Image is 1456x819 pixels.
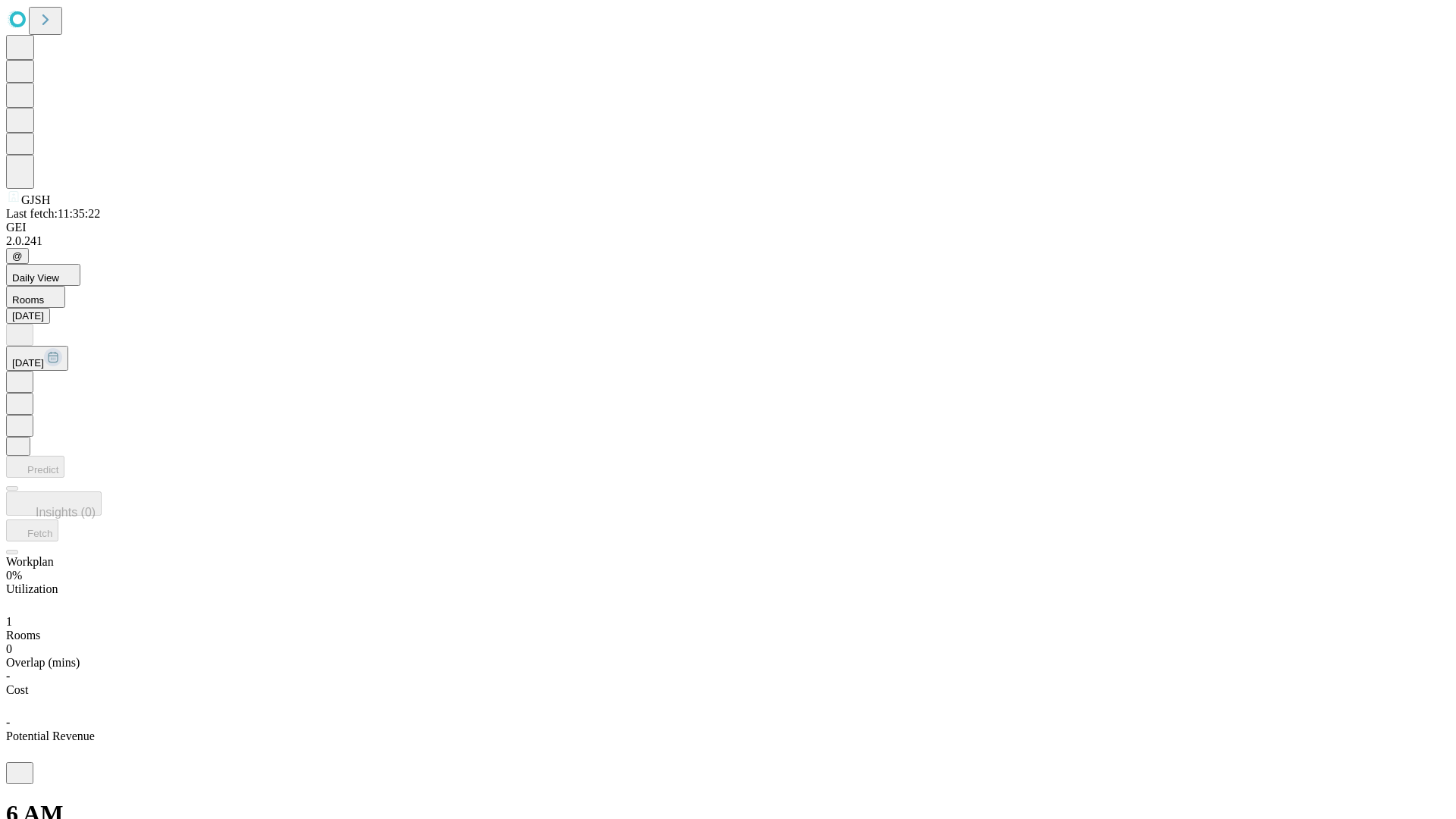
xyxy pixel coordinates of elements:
button: Rooms [6,286,65,308]
span: - [6,716,10,729]
span: Last fetch: 11:35:22 [6,207,100,220]
span: - [6,670,10,682]
span: 0% [6,569,22,582]
span: 0 [6,642,12,655]
button: Insights (0) [6,491,102,516]
button: Daily View [6,264,80,286]
button: @ [6,248,29,264]
span: Overlap (mins) [6,656,80,669]
button: Fetch [6,519,58,541]
button: [DATE] [6,308,50,324]
div: 2.0.241 [6,234,1450,248]
span: Workplan [6,555,54,568]
span: Insights (0) [36,506,96,519]
span: Utilization [6,582,58,595]
span: Potential Revenue [6,730,95,742]
div: GEI [6,221,1450,234]
span: Rooms [6,629,40,642]
span: GJSH [21,193,50,206]
button: Predict [6,456,64,478]
span: 1 [6,615,12,628]
button: [DATE] [6,346,68,371]
span: [DATE] [12,357,44,369]
span: Rooms [12,294,44,306]
span: Cost [6,683,28,696]
span: @ [12,250,23,262]
span: Daily View [12,272,59,284]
